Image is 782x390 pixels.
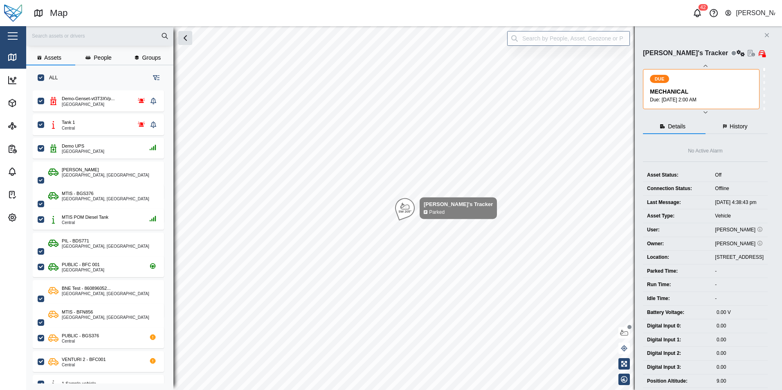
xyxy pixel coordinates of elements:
div: Position Altitude: [647,377,708,385]
div: Idle Time: [647,295,707,303]
span: History [730,123,748,129]
span: Assets [44,55,61,61]
div: User: [647,226,707,234]
div: Parked Time: [647,267,707,275]
div: 0.00 [717,336,764,344]
div: Owner: [647,240,707,248]
div: PUBLIC - BFC 001 [62,261,100,268]
div: SW 205° [398,210,411,213]
div: - [715,267,764,275]
img: Main Logo [4,4,22,22]
div: Tank 1 [62,119,75,126]
div: PUBLIC - BGS376 [62,332,99,339]
div: Parked [429,208,445,216]
div: 0.00 V [717,309,764,316]
span: Groups [142,55,161,61]
div: MTIS POM Diesel Tank [62,214,108,221]
div: Tasks [21,190,43,199]
div: Asset Type: [647,212,707,220]
div: Map marker [395,197,497,219]
span: Details [668,123,685,129]
div: 9.00 [717,377,764,385]
div: Asset Status: [647,171,707,179]
input: Search assets or drivers [31,30,169,42]
div: 0.00 [717,322,764,330]
div: Demo UPS [62,143,84,150]
div: [GEOGRAPHIC_DATA] [62,268,104,272]
div: Run Time: [647,281,707,289]
span: DUE [655,75,665,83]
div: Digital Input 1: [647,336,708,344]
div: Dashboard [21,76,56,85]
div: [GEOGRAPHIC_DATA], [GEOGRAPHIC_DATA] [62,244,149,249]
div: Central [62,126,75,130]
div: BNE Test - 860896052... [62,285,111,292]
div: Settings [21,213,49,222]
div: [PERSON_NAME]'s Tracker [424,200,493,208]
div: [PERSON_NAME] [715,240,764,248]
div: [PERSON_NAME] [62,166,99,173]
div: VENTURI 2 - BFC001 [62,356,106,363]
div: Digital Input 3: [647,363,708,371]
div: MTIS - BFN856 [62,309,93,316]
div: MECHANICAL [650,87,754,96]
div: Vehicle [715,212,764,220]
div: Digital Input 2: [647,350,708,357]
div: [GEOGRAPHIC_DATA], [GEOGRAPHIC_DATA] [62,316,149,320]
div: [GEOGRAPHIC_DATA] [62,150,104,154]
div: [PERSON_NAME]'s Tracker [643,48,728,58]
div: - [715,281,764,289]
div: [GEOGRAPHIC_DATA], [GEOGRAPHIC_DATA] [62,292,149,296]
input: Search by People, Asset, Geozone or Place [507,31,630,46]
button: [PERSON_NAME] [724,7,775,19]
canvas: Map [26,26,782,390]
div: Due: [DATE] 2:00 AM [650,96,754,104]
div: Battery Voltage: [647,309,708,316]
div: Alarms [21,167,46,176]
div: [DATE] 4:38:43 pm [715,199,764,206]
div: [PERSON_NAME] [715,226,764,234]
div: Location: [647,253,707,261]
div: Central [62,221,108,225]
div: Demo-Genset-vt3T3XVp... [62,95,115,102]
div: Central [62,363,106,367]
div: Map [21,53,39,62]
div: 0.00 [717,350,764,357]
div: [PERSON_NAME] [736,8,775,18]
div: Map [50,6,68,20]
div: 42 [698,4,708,11]
div: Last Message: [647,199,707,206]
div: Offline [715,185,764,193]
label: ALL [44,74,58,81]
div: [STREET_ADDRESS] [715,253,764,261]
div: Off [715,171,764,179]
div: grid [33,87,173,383]
div: 1 Sample vehicle [62,380,96,387]
div: 0.00 [717,363,764,371]
div: [GEOGRAPHIC_DATA] [62,103,115,107]
div: Connection Status: [647,185,707,193]
div: Assets [21,99,45,108]
div: [GEOGRAPHIC_DATA], [GEOGRAPHIC_DATA] [62,173,149,177]
div: PIL - BDS771 [62,238,89,244]
div: - [715,295,764,303]
div: No Active Alarm [688,147,723,155]
div: MTIS - BGS376 [62,190,94,197]
span: People [94,55,112,61]
div: Central [62,339,99,343]
div: [GEOGRAPHIC_DATA], [GEOGRAPHIC_DATA] [62,197,149,201]
div: Reports [21,144,48,153]
div: Sites [21,121,40,130]
div: Digital Input 0: [647,322,708,330]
